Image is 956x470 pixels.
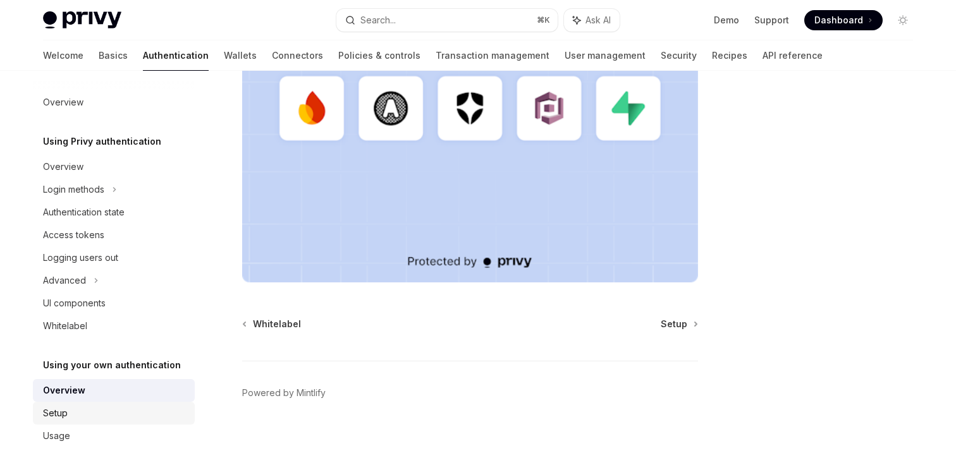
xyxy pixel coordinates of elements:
[43,159,83,174] div: Overview
[43,250,118,265] div: Logging users out
[336,9,558,32] button: Search...⌘K
[804,10,883,30] a: Dashboard
[43,227,104,243] div: Access tokens
[43,358,181,373] h5: Using your own authentication
[33,315,195,337] a: Whitelabel
[33,224,195,246] a: Access tokens
[893,10,913,30] button: Toggle dark mode
[43,296,106,311] div: UI components
[565,40,646,71] a: User management
[661,318,697,330] a: Setup
[33,201,195,224] a: Authentication state
[585,14,611,27] span: Ask AI
[360,13,396,28] div: Search...
[272,40,323,71] a: Connectors
[43,134,161,149] h5: Using Privy authentication
[814,14,863,27] span: Dashboard
[712,40,747,71] a: Recipes
[33,425,195,447] a: Usage
[754,14,789,27] a: Support
[537,15,550,25] span: ⌘ K
[33,91,195,114] a: Overview
[661,318,687,330] span: Setup
[43,182,104,197] div: Login methods
[224,40,257,71] a: Wallets
[43,40,83,71] a: Welcome
[143,40,209,71] a: Authentication
[338,40,420,71] a: Policies & controls
[714,14,739,27] a: Demo
[99,40,128,71] a: Basics
[763,40,823,71] a: API reference
[33,292,195,315] a: UI components
[43,205,125,220] div: Authentication state
[33,402,195,425] a: Setup
[436,40,549,71] a: Transaction management
[564,9,620,32] button: Ask AI
[253,318,301,330] span: Whitelabel
[43,406,68,421] div: Setup
[33,246,195,269] a: Logging users out
[43,318,87,334] div: Whitelabel
[43,383,85,398] div: Overview
[243,318,301,330] a: Whitelabel
[33,155,195,178] a: Overview
[43,95,83,110] div: Overview
[43,11,121,29] img: light logo
[661,40,697,71] a: Security
[33,379,195,402] a: Overview
[43,273,86,288] div: Advanced
[43,428,70,443] div: Usage
[242,387,326,399] a: Powered by Mintlify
